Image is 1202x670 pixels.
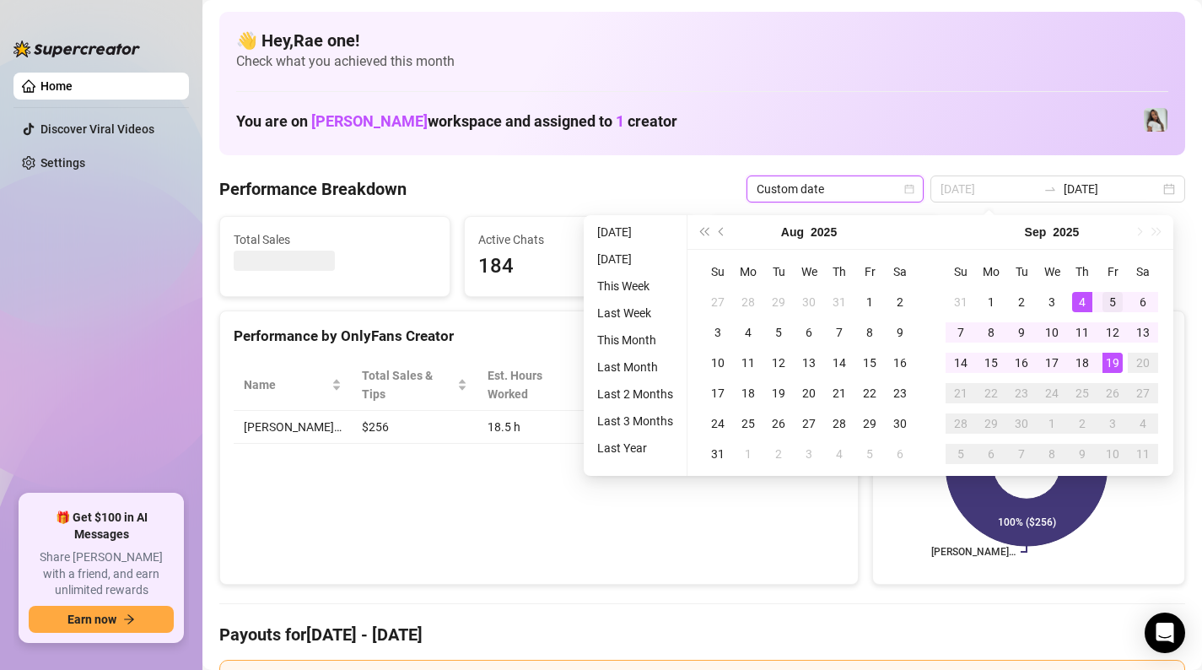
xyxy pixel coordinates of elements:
[708,322,728,343] div: 3
[799,444,819,464] div: 3
[29,549,174,599] span: Share [PERSON_NAME] with a friend, and earn unlimited rewards
[1102,322,1123,343] div: 12
[1097,408,1128,439] td: 2025-10-03
[1102,353,1123,373] div: 19
[1011,353,1032,373] div: 16
[478,251,681,283] span: 184
[1042,353,1062,373] div: 17
[236,29,1168,52] h4: 👋 Hey, Rae one !
[1072,353,1092,373] div: 18
[946,439,976,469] td: 2025-10-05
[890,413,910,434] div: 30
[904,184,914,194] span: calendar
[352,359,477,411] th: Total Sales & Tips
[40,79,73,93] a: Home
[236,112,677,131] h1: You are on workspace and assigned to creator
[1072,322,1092,343] div: 11
[1006,378,1037,408] td: 2025-09-23
[1072,292,1092,312] div: 4
[733,317,763,348] td: 2025-08-04
[860,322,880,343] div: 8
[1042,292,1062,312] div: 3
[733,257,763,287] th: Mo
[1097,439,1128,469] td: 2025-10-10
[763,287,794,317] td: 2025-07-29
[951,413,971,434] div: 28
[703,408,733,439] td: 2025-08-24
[733,287,763,317] td: 2025-07-28
[951,383,971,403] div: 21
[1133,322,1153,343] div: 13
[590,357,680,377] li: Last Month
[1133,383,1153,403] div: 27
[29,606,174,633] button: Earn nowarrow-right
[703,378,733,408] td: 2025-08-17
[1011,322,1032,343] div: 9
[1011,413,1032,434] div: 30
[885,378,915,408] td: 2025-08-23
[854,348,885,378] td: 2025-08-15
[234,411,352,444] td: [PERSON_NAME]…
[1067,378,1097,408] td: 2025-09-25
[781,215,804,249] button: Choose a month
[854,439,885,469] td: 2025-09-05
[860,353,880,373] div: 15
[1067,348,1097,378] td: 2025-09-18
[976,257,1006,287] th: Mo
[890,292,910,312] div: 2
[981,292,1001,312] div: 1
[1037,317,1067,348] td: 2025-09-10
[1037,408,1067,439] td: 2025-10-01
[1128,317,1158,348] td: 2025-09-13
[234,325,844,348] div: Performance by OnlyFans Creator
[860,444,880,464] div: 5
[738,383,758,403] div: 18
[824,439,854,469] td: 2025-09-04
[1006,408,1037,439] td: 2025-09-30
[794,257,824,287] th: We
[708,353,728,373] div: 10
[738,444,758,464] div: 1
[799,292,819,312] div: 30
[763,348,794,378] td: 2025-08-12
[703,439,733,469] td: 2025-08-31
[829,292,849,312] div: 31
[1037,257,1067,287] th: We
[219,623,1185,646] h4: Payouts for [DATE] - [DATE]
[738,413,758,434] div: 25
[860,413,880,434] div: 29
[244,376,328,394] span: Name
[976,287,1006,317] td: 2025-09-01
[1102,413,1123,434] div: 3
[616,112,624,130] span: 1
[1042,383,1062,403] div: 24
[794,348,824,378] td: 2025-08-13
[1011,383,1032,403] div: 23
[799,383,819,403] div: 20
[1067,408,1097,439] td: 2025-10-02
[1006,287,1037,317] td: 2025-09-02
[981,413,1001,434] div: 29
[703,348,733,378] td: 2025-08-10
[1006,439,1037,469] td: 2025-10-07
[1133,292,1153,312] div: 6
[799,353,819,373] div: 13
[362,366,454,403] span: Total Sales & Tips
[768,413,789,434] div: 26
[1102,292,1123,312] div: 5
[1097,378,1128,408] td: 2025-09-26
[1011,444,1032,464] div: 7
[768,444,789,464] div: 2
[1067,317,1097,348] td: 2025-09-11
[829,383,849,403] div: 21
[1072,444,1092,464] div: 9
[981,353,1001,373] div: 15
[976,439,1006,469] td: 2025-10-06
[951,353,971,373] div: 14
[67,613,116,626] span: Earn now
[703,287,733,317] td: 2025-07-27
[1043,182,1057,196] span: to
[1097,287,1128,317] td: 2025-09-05
[951,292,971,312] div: 31
[590,303,680,323] li: Last Week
